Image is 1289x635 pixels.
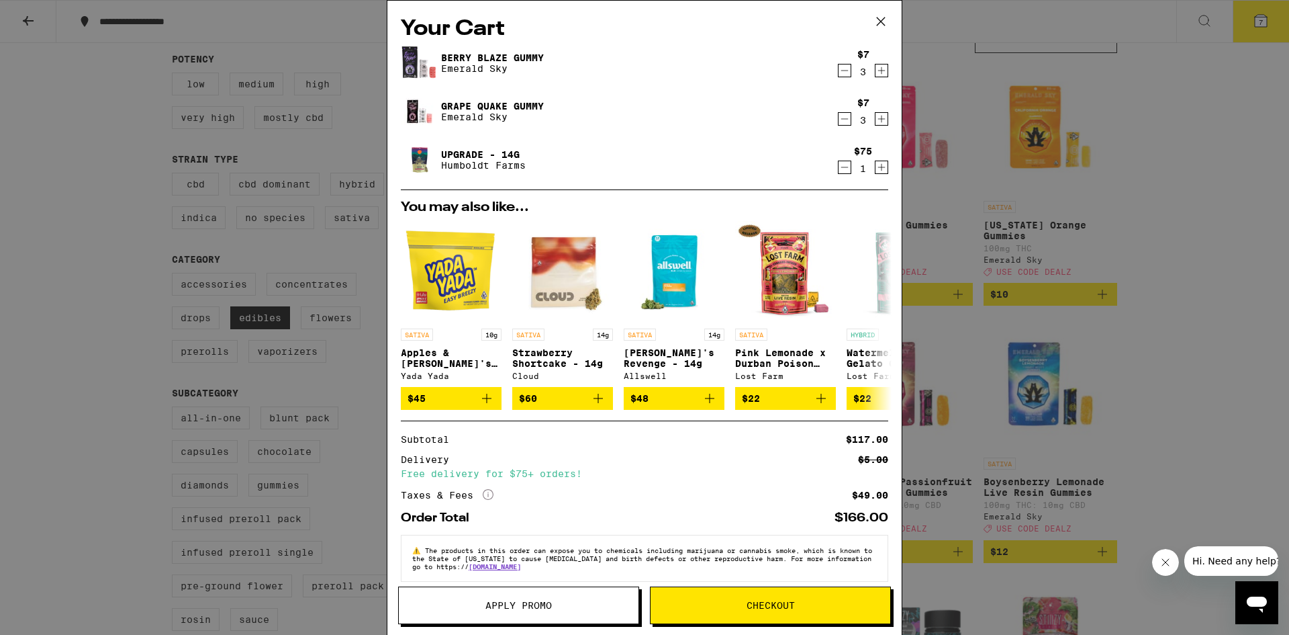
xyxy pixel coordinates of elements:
span: $45 [408,393,426,404]
p: Strawberry Shortcake - 14g [512,347,613,369]
img: Upgrade - 14g [401,141,438,179]
div: Taxes & Fees [401,489,493,501]
p: SATIVA [735,329,767,341]
h2: You may also like... [401,201,888,214]
a: Berry Blaze Gummy [441,52,544,63]
p: [PERSON_NAME]'s Revenge - 14g [624,347,724,369]
div: $7 [857,97,869,108]
p: Pink Lemonade x Durban Poison Resin 100mg [735,347,836,369]
a: Grape Quake Gummy [441,101,544,112]
span: $22 [742,393,760,404]
div: 3 [857,115,869,126]
span: The products in this order can expose you to chemicals including marijuana or cannabis smoke, whi... [412,546,872,570]
button: Add to bag [847,387,947,410]
button: Apply Promo [398,587,639,624]
div: Lost Farm [847,372,947,380]
button: Add to bag [735,387,836,410]
button: Decrement [838,112,851,126]
div: Cloud [512,372,613,380]
a: [DOMAIN_NAME] [469,562,521,570]
p: 14g [704,329,724,341]
button: Increment [875,112,888,126]
p: Apples & [PERSON_NAME]'s - 10g [401,347,502,369]
div: Yada Yada [401,372,502,380]
button: Increment [875,64,888,77]
button: Decrement [838,161,851,174]
button: Decrement [838,64,851,77]
div: Lost Farm [735,372,836,380]
p: SATIVA [624,329,656,341]
button: Increment [875,161,888,174]
img: Cloud - Strawberry Shortcake - 14g [512,221,613,322]
div: $75 [854,146,872,157]
span: Checkout [747,601,795,610]
p: SATIVA [401,329,433,341]
button: Checkout [650,587,891,624]
h2: Your Cart [401,14,888,44]
img: Berry Blaze Gummy [401,46,438,81]
span: ⚠️ [412,546,425,554]
button: Add to bag [401,387,502,410]
iframe: Button to launch messaging window [1235,581,1278,624]
img: Allswell - Jack's Revenge - 14g [624,221,724,322]
a: Open page for Apples & Banana's - 10g from Yada Yada [401,221,502,387]
p: Emerald Sky [441,63,544,74]
div: Order Total [401,512,479,524]
p: Watermelon x Gelato Chews [847,347,947,369]
p: HYBRID [847,329,879,341]
p: Emerald Sky [441,112,544,122]
div: Allswell [624,372,724,380]
a: Open page for Watermelon x Gelato Chews from Lost Farm [847,221,947,387]
div: Free delivery for $75+ orders! [401,469,888,478]
p: 14g [593,329,613,341]
button: Add to bag [624,387,724,410]
div: 3 [857,67,869,77]
div: Delivery [401,455,459,464]
p: Humboldt Farms [441,160,526,171]
span: Apply Promo [485,601,552,610]
span: Hi. Need any help? [8,9,97,20]
img: Lost Farm - Pink Lemonade x Durban Poison Resin 100mg [735,221,836,322]
p: 10g [481,329,502,341]
span: $22 [853,393,871,404]
iframe: Message from company [1184,546,1278,576]
img: Grape Quake Gummy [401,93,438,130]
iframe: Close message [1152,549,1179,576]
div: 1 [854,163,872,174]
div: $49.00 [852,491,888,500]
a: Open page for Jack's Revenge - 14g from Allswell [624,221,724,387]
div: $5.00 [858,455,888,464]
div: Subtotal [401,435,459,444]
a: Open page for Pink Lemonade x Durban Poison Resin 100mg from Lost Farm [735,221,836,387]
img: Lost Farm - Watermelon x Gelato Chews [847,221,947,322]
p: SATIVA [512,329,544,341]
span: $48 [630,393,649,404]
span: $60 [519,393,537,404]
a: Open page for Strawberry Shortcake - 14g from Cloud [512,221,613,387]
a: Upgrade - 14g [441,149,526,160]
div: $7 [857,49,869,60]
img: Yada Yada - Apples & Banana's - 10g [401,221,502,322]
div: $117.00 [846,435,888,444]
div: $166.00 [834,512,888,524]
button: Add to bag [512,387,613,410]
